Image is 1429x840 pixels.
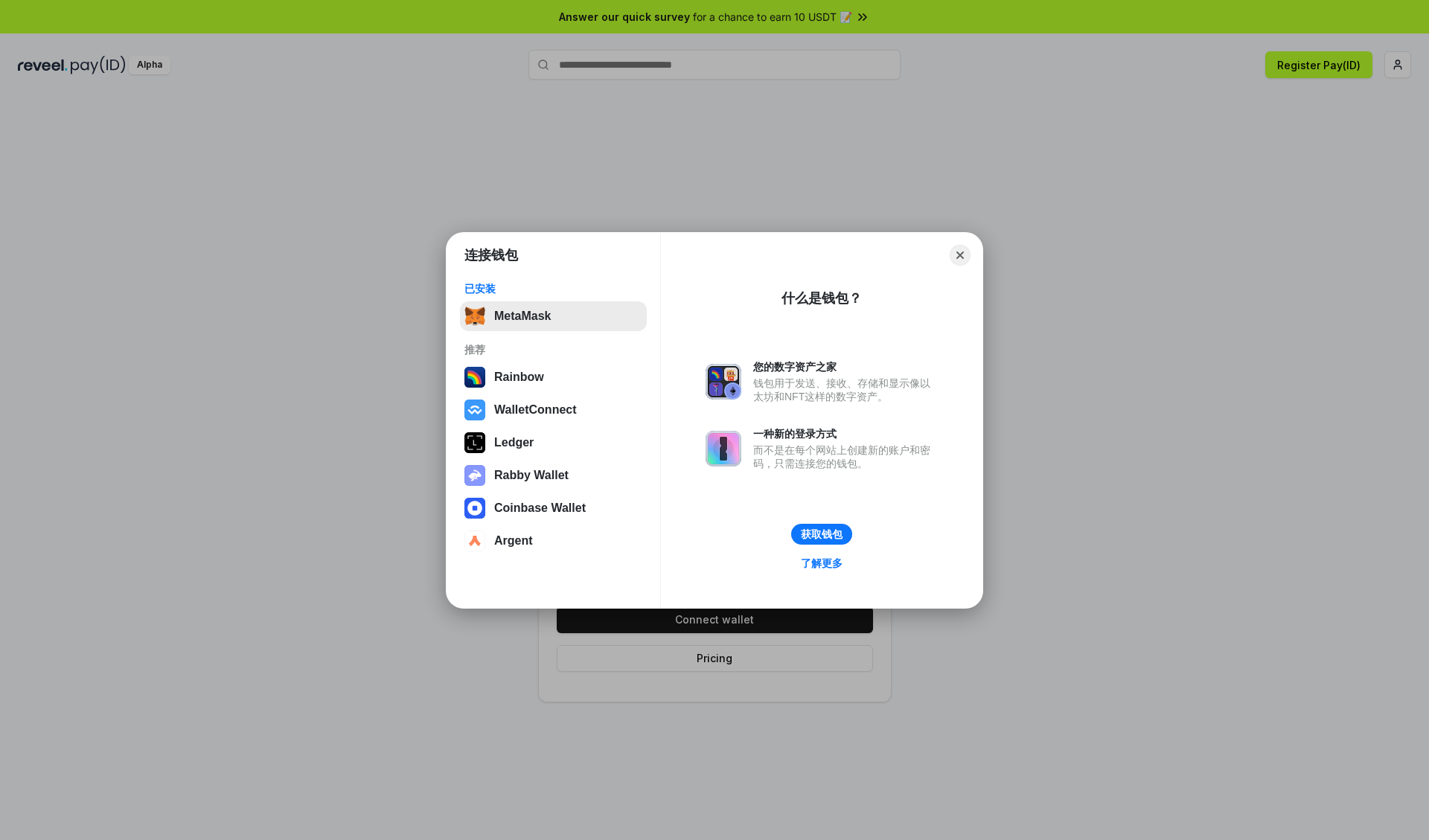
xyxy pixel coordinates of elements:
[464,432,485,453] img: svg+xml,%3Csvg%20xmlns%3D%22http%3A%2F%2Fwww.w3.org%2F2000%2Fsvg%22%20width%3D%2228%22%20height%3...
[460,461,647,490] button: Rabby Wallet
[464,282,642,295] div: 已安装
[801,557,843,570] div: 了解更多
[464,498,485,519] img: svg+xml,%3Csvg%20width%3D%2228%22%20height%3D%2228%22%20viewBox%3D%220%200%2028%2028%22%20fill%3D...
[460,362,647,392] button: Rainbow
[706,431,741,467] img: svg+xml,%3Csvg%20xmlns%3D%22http%3A%2F%2Fwww.w3.org%2F2000%2Fsvg%22%20fill%3D%22none%22%20viewBox...
[494,403,577,417] div: WalletConnect
[494,436,534,449] div: Ledger
[460,395,647,425] button: WalletConnect
[464,306,485,327] img: svg+xml,%3Csvg%20fill%3D%22none%22%20height%3D%2233%22%20viewBox%3D%220%200%2035%2033%22%20width%...
[494,534,533,548] div: Argent
[460,526,647,556] button: Argent
[460,428,647,458] button: Ledger
[753,443,938,470] div: 而不是在每个网站上创建新的账户和密码，只需连接您的钱包。
[464,400,485,420] img: svg+xml,%3Csvg%20width%3D%2228%22%20height%3D%2228%22%20viewBox%3D%220%200%2028%2028%22%20fill%3D...
[464,530,485,551] img: svg+xml,%3Csvg%20width%3D%2228%22%20height%3D%2228%22%20viewBox%3D%220%200%2028%2028%22%20fill%3D...
[792,554,851,573] a: 了解更多
[753,376,938,403] div: 钱包用于发送、接收、存储和显示像以太坊和NFT这样的数字资产。
[753,360,938,373] div: 您的数字资产之家
[460,301,647,331] button: MetaMask
[494,371,544,384] div: Rainbow
[464,367,485,388] img: svg+xml,%3Csvg%20width%3D%22120%22%20height%3D%22120%22%20viewBox%3D%220%200%20120%20120%22%20fil...
[464,465,485,486] img: svg+xml,%3Csvg%20xmlns%3D%22http%3A%2F%2Fwww.w3.org%2F2000%2Fsvg%22%20fill%3D%22none%22%20viewBox...
[494,501,586,515] div: Coinbase Wallet
[706,364,741,400] img: svg+xml,%3Csvg%20xmlns%3D%22http%3A%2F%2Fwww.w3.org%2F2000%2Fsvg%22%20fill%3D%22none%22%20viewBox...
[460,493,647,523] button: Coinbase Wallet
[791,524,852,545] button: 获取钱包
[464,343,642,356] div: 推荐
[781,289,862,307] div: 什么是钱包？
[494,469,569,482] div: Rabby Wallet
[801,528,843,541] div: 获取钱包
[464,246,518,264] h1: 连接钱包
[494,310,551,323] div: MetaMask
[950,245,971,266] button: Close
[753,427,938,440] div: 一种新的登录方式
